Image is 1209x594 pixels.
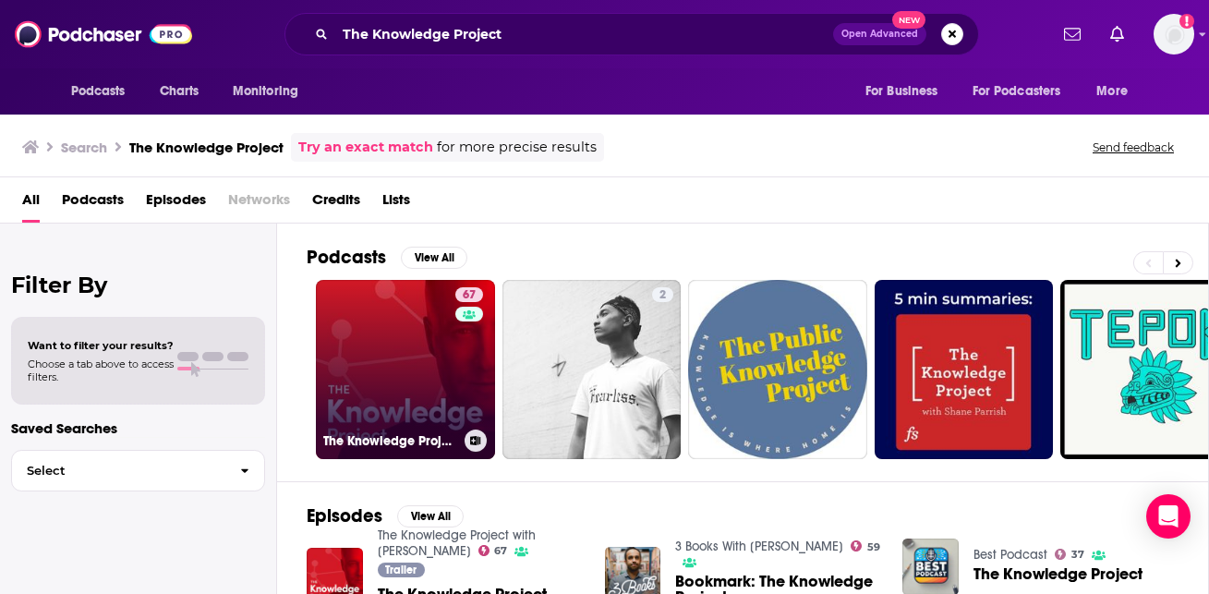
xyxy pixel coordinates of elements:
a: Episodes [146,185,206,223]
h3: The Knowledge Project [129,139,284,156]
span: Open Advanced [841,30,918,39]
button: open menu [220,74,322,109]
a: The Knowledge Project [973,566,1143,582]
span: 37 [1071,551,1084,559]
div: Open Intercom Messenger [1146,494,1191,539]
a: Show notifications dropdown [1103,18,1131,50]
span: For Business [865,79,938,104]
button: View All [397,505,464,527]
a: Best Podcast [973,547,1047,563]
svg: Add a profile image [1179,14,1194,29]
button: open menu [1083,74,1151,109]
a: 2 [652,287,673,302]
p: Saved Searches [11,419,265,437]
a: All [22,185,40,223]
span: Monitoring [233,79,298,104]
h2: Filter By [11,272,265,298]
span: For Podcasters [973,79,1061,104]
button: open menu [58,74,150,109]
span: Select [12,465,225,477]
div: Search podcasts, credits, & more... [284,13,979,55]
a: Charts [148,74,211,109]
button: Show profile menu [1154,14,1194,55]
img: Podchaser - Follow, Share and Rate Podcasts [15,17,192,52]
input: Search podcasts, credits, & more... [335,19,833,49]
button: open menu [852,74,961,109]
span: 67 [463,286,476,305]
h2: Podcasts [307,246,386,269]
a: 67 [478,545,508,556]
button: View All [401,247,467,269]
span: New [892,11,925,29]
a: EpisodesView All [307,504,464,527]
a: 59 [851,540,880,552]
span: Trailer [385,564,417,576]
span: 67 [494,547,507,555]
a: 67The Knowledge Project with [PERSON_NAME] [316,280,495,459]
a: Show notifications dropdown [1057,18,1088,50]
span: Choose a tab above to access filters. [28,358,174,383]
span: Networks [228,185,290,223]
a: 2 [502,280,682,459]
span: Want to filter your results? [28,339,174,352]
a: Lists [382,185,410,223]
a: Try an exact match [298,137,433,158]
span: for more precise results [437,137,597,158]
span: 2 [659,286,666,305]
h3: The Knowledge Project with [PERSON_NAME] [323,433,457,449]
h2: Episodes [307,504,382,527]
a: 3 Books With Neil Pasricha [675,539,843,554]
a: 37 [1055,549,1084,560]
a: Podcasts [62,185,124,223]
h3: Search [61,139,107,156]
span: Charts [160,79,199,104]
a: 67 [455,287,483,302]
span: More [1096,79,1128,104]
a: Credits [312,185,360,223]
button: Send feedback [1087,139,1179,155]
button: Open AdvancedNew [833,23,926,45]
img: User Profile [1154,14,1194,55]
a: PodcastsView All [307,246,467,269]
button: open menu [961,74,1088,109]
span: 59 [867,543,880,552]
a: The Knowledge Project with Shane Parrish [378,527,536,559]
button: Select [11,450,265,491]
span: Podcasts [71,79,126,104]
span: Logged in as hannah.bishop [1154,14,1194,55]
